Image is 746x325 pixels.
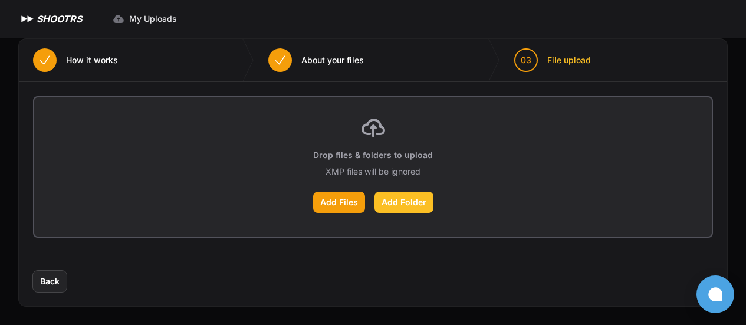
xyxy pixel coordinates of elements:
p: XMP files will be ignored [326,166,420,178]
a: My Uploads [106,8,184,29]
span: Back [40,275,60,287]
span: File upload [547,54,591,66]
button: Back [33,271,67,292]
p: Drop files & folders to upload [313,149,433,161]
button: 03 File upload [500,39,605,81]
span: 03 [521,54,531,66]
button: About your files [254,39,378,81]
label: Add Folder [374,192,433,213]
button: How it works [19,39,132,81]
h1: SHOOTRS [37,12,82,26]
span: About your files [301,54,364,66]
button: Open chat window [696,275,734,313]
img: SHOOTRS [19,12,37,26]
span: How it works [66,54,118,66]
span: My Uploads [129,13,177,25]
a: SHOOTRS SHOOTRS [19,12,82,26]
label: Add Files [313,192,365,213]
